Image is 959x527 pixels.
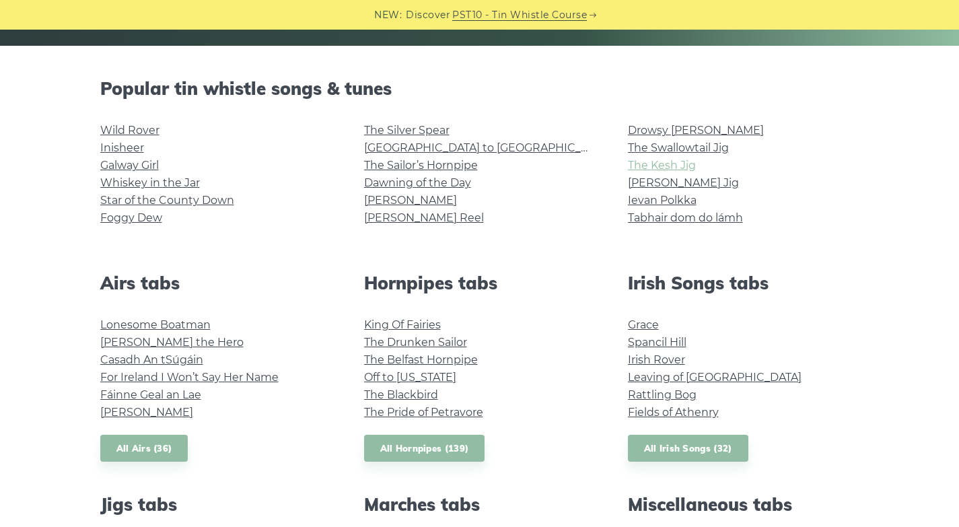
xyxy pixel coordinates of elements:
[628,371,802,384] a: Leaving of [GEOGRAPHIC_DATA]
[628,435,748,462] a: All Irish Songs (32)
[628,159,696,172] a: The Kesh Jig
[100,124,159,137] a: Wild Rover
[364,388,438,401] a: The Blackbird
[364,353,478,366] a: The Belfast Hornpipe
[100,159,159,172] a: Galway Girl
[364,124,450,137] a: The Silver Spear
[364,159,478,172] a: The Sailor’s Hornpipe
[100,78,859,99] h2: Popular tin whistle songs & tunes
[364,176,471,189] a: Dawning of the Day
[374,7,402,23] span: NEW:
[364,406,483,419] a: The Pride of Petravore
[628,141,729,154] a: The Swallowtail Jig
[100,211,162,224] a: Foggy Dew
[628,211,743,224] a: Tabhair dom do lámh
[364,371,456,384] a: Off to [US_STATE]
[100,371,279,384] a: For Ireland I Won’t Say Her Name
[100,388,201,401] a: Fáinne Geal an Lae
[364,211,484,224] a: [PERSON_NAME] Reel
[364,318,441,331] a: King Of Fairies
[628,176,739,189] a: [PERSON_NAME] Jig
[628,388,697,401] a: Rattling Bog
[628,406,719,419] a: Fields of Athenry
[628,273,859,293] h2: Irish Songs tabs
[628,124,764,137] a: Drowsy [PERSON_NAME]
[364,494,596,515] h2: Marches tabs
[628,494,859,515] h2: Miscellaneous tabs
[100,406,193,419] a: [PERSON_NAME]
[100,176,200,189] a: Whiskey in the Jar
[100,194,234,207] a: Star of the County Down
[628,194,697,207] a: Ievan Polkka
[628,318,659,331] a: Grace
[364,273,596,293] h2: Hornpipes tabs
[100,353,203,366] a: Casadh An tSúgáin
[364,435,485,462] a: All Hornpipes (139)
[100,141,144,154] a: Inisheer
[452,7,587,23] a: PST10 - Tin Whistle Course
[100,273,332,293] h2: Airs tabs
[100,318,211,331] a: Lonesome Boatman
[100,336,244,349] a: [PERSON_NAME] the Hero
[406,7,450,23] span: Discover
[628,336,686,349] a: Spancil Hill
[100,435,188,462] a: All Airs (36)
[628,353,685,366] a: Irish Rover
[364,336,467,349] a: The Drunken Sailor
[364,194,457,207] a: [PERSON_NAME]
[100,494,332,515] h2: Jigs tabs
[364,141,612,154] a: [GEOGRAPHIC_DATA] to [GEOGRAPHIC_DATA]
